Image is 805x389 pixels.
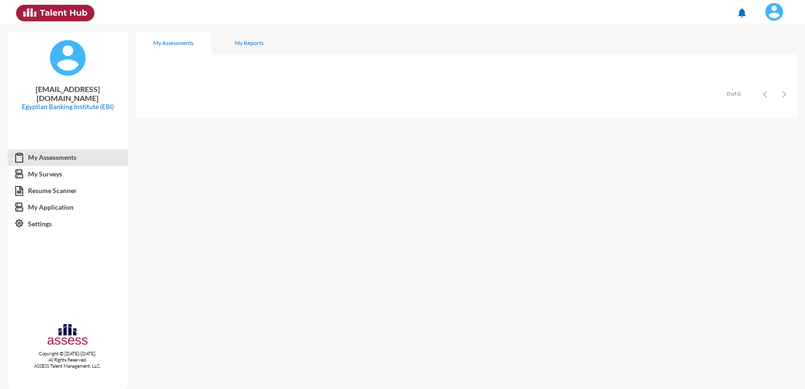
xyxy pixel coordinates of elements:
[8,215,128,232] a: Settings
[49,39,87,77] img: default%20profile%20image.svg
[46,323,89,349] img: assesscompany-logo.png
[153,39,193,46] div: My Assessments
[736,7,748,19] mat-icon: notifications
[8,149,128,166] a: My Assessments
[727,90,741,97] div: 0 of 0
[756,84,775,103] button: Previous page
[235,39,264,46] div: My Reports
[8,351,128,369] p: Copyright © [DATE]-[DATE]. All Rights Reserved. ASSESS Talent Management, LLC.
[15,84,120,102] p: [EMAIL_ADDRESS][DOMAIN_NAME]
[8,182,128,199] a: Resume Scanner
[8,166,128,183] a: My Surveys
[8,199,128,216] a: My Application
[15,102,120,111] p: Egyptian Banking Institute (EBI)
[775,84,794,103] button: Next page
